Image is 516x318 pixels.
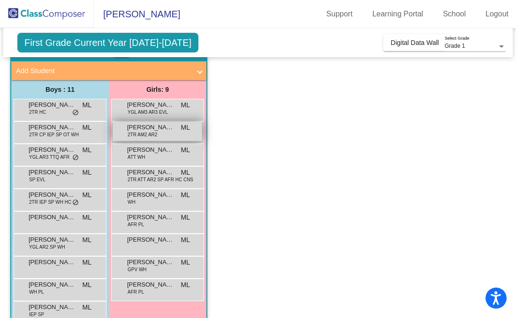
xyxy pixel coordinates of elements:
span: [PERSON_NAME] [127,190,174,200]
span: ATT WH [128,154,145,161]
span: ML [181,258,190,267]
span: ML [83,168,91,177]
span: AFR PL [128,288,144,296]
a: Support [319,7,360,22]
span: ML [181,190,190,200]
span: ML [181,280,190,290]
span: SP EVL [29,176,46,183]
span: [PERSON_NAME] [127,168,174,177]
span: [PERSON_NAME] [127,100,174,110]
span: Grade 1 [445,43,465,49]
span: ML [83,190,91,200]
span: YGL AR2 SP WH [29,244,65,251]
span: WH PL [29,288,44,296]
span: [PERSON_NAME] [127,123,174,132]
div: Girls: 9 [109,80,206,99]
span: First Grade Current Year [DATE]-[DATE] [17,33,198,52]
span: [PERSON_NAME] [127,213,174,222]
span: ML [181,100,190,110]
span: [PERSON_NAME] [29,235,76,244]
span: 2TR ATT AR2 SP AFR HC CNS [128,176,193,183]
span: ML [83,145,91,155]
span: ML [83,213,91,222]
span: ML [181,235,190,245]
span: [PERSON_NAME] [94,7,180,22]
button: Print Students Details [113,43,129,57]
span: GPV WH [128,266,147,273]
mat-panel-title: Add Student [16,66,190,76]
span: AFR PL [128,221,144,228]
span: do_not_disturb_alt [72,154,79,162]
span: [PERSON_NAME] [29,145,76,155]
button: Digital Data Wall [383,34,447,51]
div: Boys : 11 [11,80,109,99]
span: ML [181,213,190,222]
span: YGL AM3 AR3 EVL [128,109,168,116]
a: Learning Portal [365,7,431,22]
span: ML [83,100,91,110]
span: 2TR IEP SP WH HC [29,199,71,206]
span: [PERSON_NAME] [29,100,76,110]
span: YGL AR3 TTQ AFR [29,154,69,161]
span: 2TR CP IEP SP OT WH [29,131,79,138]
span: [PERSON_NAME] [127,235,174,244]
span: ML [83,280,91,290]
span: IEP SP [29,311,44,318]
span: [PERSON_NAME] [29,303,76,312]
span: ML [83,258,91,267]
span: [PERSON_NAME] [29,190,76,200]
a: Logout [478,7,516,22]
span: 2TR AM2 AR2 [128,131,157,138]
span: do_not_disturb_alt [72,109,79,117]
mat-expansion-panel-header: Add Student [11,61,206,80]
span: ML [83,123,91,133]
span: [PERSON_NAME] [127,145,174,155]
span: [PERSON_NAME] [127,258,174,267]
span: do_not_disturb_alt [72,199,79,207]
span: [PERSON_NAME] [29,213,76,222]
span: ML [181,168,190,177]
span: [PERSON_NAME] [29,280,76,289]
span: [PERSON_NAME] [29,123,76,132]
span: ML [181,145,190,155]
span: 2TR HC [29,109,46,116]
span: WH [128,199,136,206]
span: [PERSON_NAME] [29,258,76,267]
span: [PERSON_NAME] [29,168,76,177]
a: School [435,7,473,22]
span: ML [181,123,190,133]
span: [PERSON_NAME] [127,280,174,289]
span: ML [83,303,91,312]
span: ML [83,235,91,245]
span: Digital Data Wall [391,39,439,46]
